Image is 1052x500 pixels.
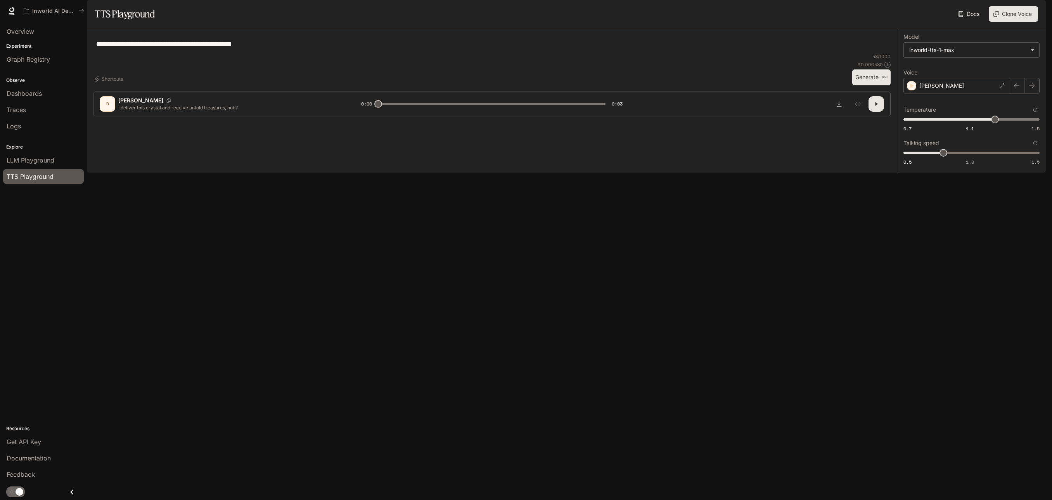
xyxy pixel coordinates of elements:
p: Talking speed [903,140,939,146]
button: Download audio [831,96,847,112]
div: inworld-tts-1-max [904,43,1039,57]
button: All workspaces [20,3,88,19]
p: Temperature [903,107,936,112]
span: 0:00 [361,100,372,108]
button: Copy Voice ID [163,98,174,103]
span: 1.5 [1031,159,1040,165]
p: [PERSON_NAME] [118,97,163,104]
button: Clone Voice [989,6,1038,22]
h1: TTS Playground [95,6,155,22]
button: Shortcuts [93,73,126,85]
a: Docs [957,6,983,22]
button: Inspect [850,96,865,112]
span: 0.7 [903,125,912,132]
span: 0.5 [903,159,912,165]
button: Reset to default [1031,139,1040,147]
p: 58 / 1000 [872,53,891,60]
div: inworld-tts-1-max [909,46,1027,54]
span: 1.5 [1031,125,1040,132]
p: Model [903,34,919,40]
p: $ 0.000580 [858,61,883,68]
div: D [101,98,114,110]
p: [PERSON_NAME] [919,82,964,90]
p: I deliver this crystal and receive untold treasures, huh? [118,104,343,111]
p: Inworld AI Demos [32,8,76,14]
span: 0:03 [612,100,623,108]
p: ⌘⏎ [882,75,888,80]
button: Reset to default [1031,106,1040,114]
p: Voice [903,70,917,75]
span: 1.0 [966,159,974,165]
span: 1.1 [966,125,974,132]
button: Generate⌘⏎ [852,69,891,85]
